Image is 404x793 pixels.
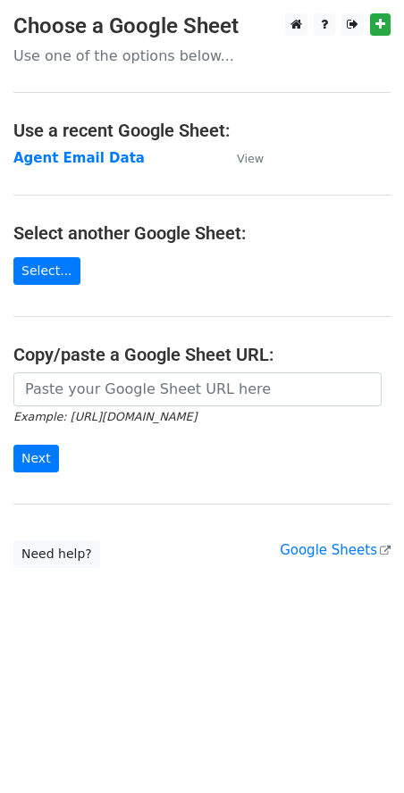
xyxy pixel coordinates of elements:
input: Paste your Google Sheet URL here [13,372,382,406]
p: Use one of the options below... [13,46,391,65]
a: Need help? [13,540,100,568]
a: Agent Email Data [13,150,145,166]
a: Google Sheets [280,542,391,558]
small: Example: [URL][DOMAIN_NAME] [13,410,197,423]
h4: Use a recent Google Sheet: [13,120,391,141]
h4: Copy/paste a Google Sheet URL: [13,344,391,365]
h3: Choose a Google Sheet [13,13,391,39]
h4: Select another Google Sheet: [13,222,391,244]
input: Next [13,445,59,472]
a: View [219,150,264,166]
small: View [237,152,264,165]
a: Select... [13,257,80,285]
